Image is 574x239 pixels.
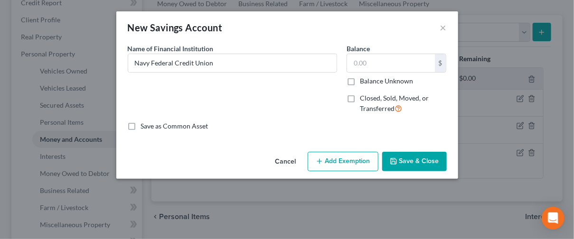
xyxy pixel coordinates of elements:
[141,121,208,131] label: Save as Common Asset
[347,44,370,54] label: Balance
[435,54,446,72] div: $
[308,152,378,172] button: Add Exemption
[360,76,413,86] label: Balance Unknown
[268,153,304,172] button: Cancel
[542,207,565,230] div: Open Intercom Messenger
[440,22,447,33] button: ×
[347,54,435,72] input: 0.00
[128,54,337,72] input: Enter name...
[382,152,447,172] button: Save & Close
[360,94,429,112] span: Closed, Sold, Moved, or Transferred
[128,45,214,53] span: Name of Financial Institution
[128,21,223,34] div: New Savings Account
